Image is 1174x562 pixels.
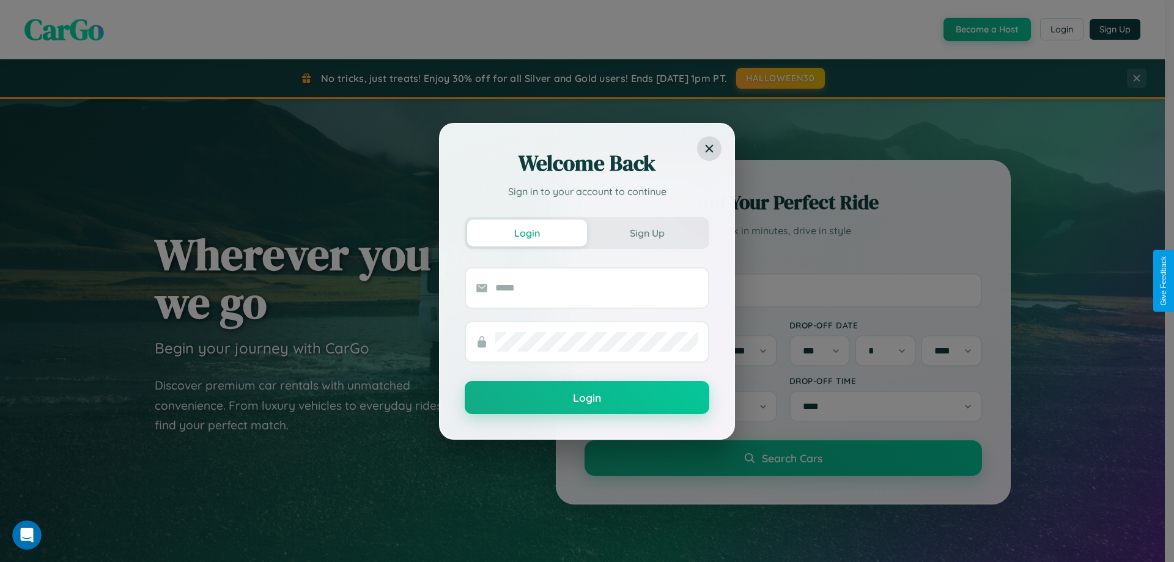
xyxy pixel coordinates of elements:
[467,220,587,246] button: Login
[465,149,709,178] h2: Welcome Back
[587,220,707,246] button: Sign Up
[465,184,709,199] p: Sign in to your account to continue
[465,381,709,414] button: Login
[1159,256,1168,306] div: Give Feedback
[12,520,42,550] iframe: Intercom live chat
